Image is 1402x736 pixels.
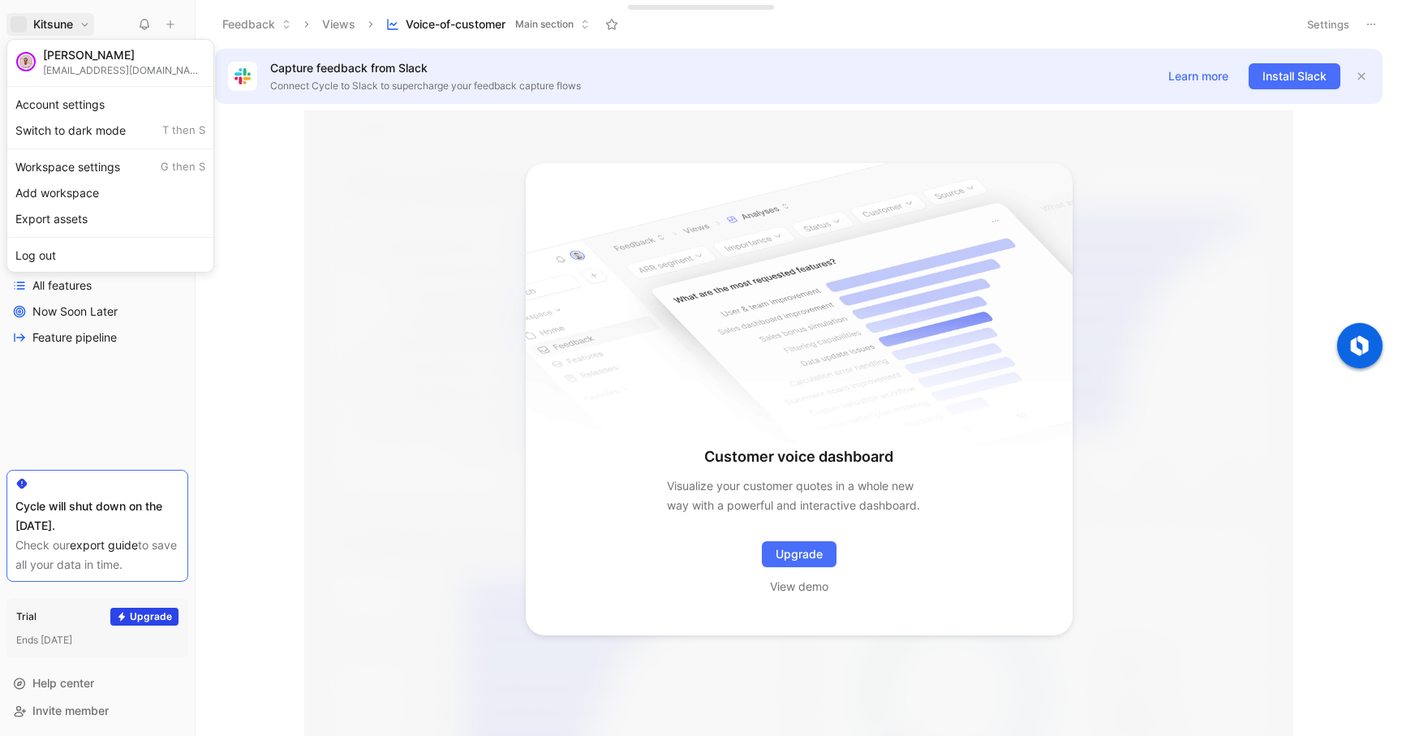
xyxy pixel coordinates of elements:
[11,206,210,232] div: Export assets
[43,64,205,76] div: [EMAIL_ADDRESS][DOMAIN_NAME]
[18,54,34,70] img: avatar
[11,180,210,206] div: Add workspace
[11,243,210,269] div: Log out
[11,92,210,118] div: Account settings
[11,118,210,144] div: Switch to dark mode
[161,160,205,174] span: G then S
[6,39,214,273] div: Kitsune
[162,123,205,138] span: T then S
[43,48,205,62] div: [PERSON_NAME]
[11,154,210,180] div: Workspace settings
